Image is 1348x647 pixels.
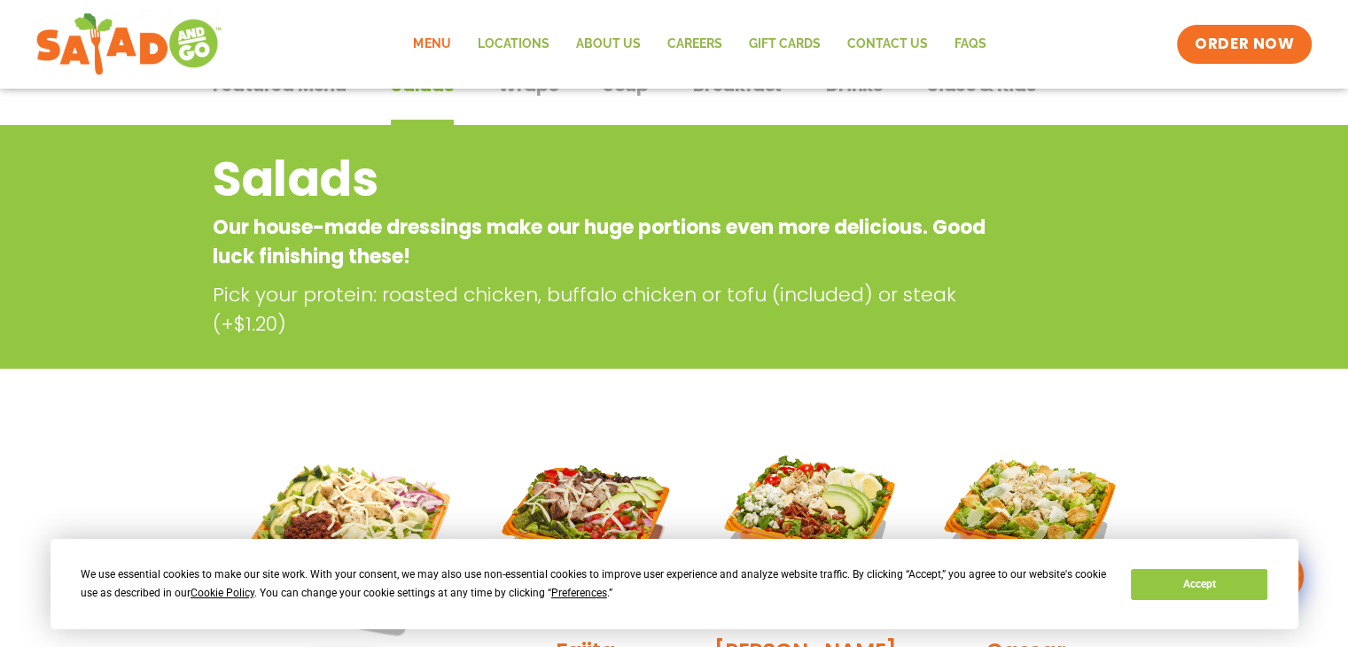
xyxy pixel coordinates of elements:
p: Our house-made dressings make our huge portions even more delicious. Good luck finishing these! [213,213,993,271]
img: Product photo for Caesar Salad [929,429,1122,622]
img: Product photo for Cobb Salad [709,429,902,622]
a: ORDER NOW [1177,25,1312,64]
div: Cookie Consent Prompt [51,539,1298,629]
a: GIFT CARDS [735,24,833,65]
a: Contact Us [833,24,940,65]
a: Locations [464,24,562,65]
p: Pick your protein: roasted chicken, buffalo chicken or tofu (included) or steak (+$1.20) [213,280,1001,339]
a: Careers [653,24,735,65]
img: Product photo for Fajita Salad [488,429,682,622]
nav: Menu [400,24,999,65]
h2: Salads [213,144,993,215]
a: FAQs [940,24,999,65]
span: ORDER NOW [1195,34,1294,55]
span: Cookie Policy [191,587,254,599]
a: Menu [400,24,464,65]
div: Tabbed content [213,66,1136,126]
a: About Us [562,24,653,65]
button: Accept [1131,569,1267,600]
div: We use essential cookies to make our site work. With your consent, we may also use non-essential ... [81,565,1110,603]
img: new-SAG-logo-768×292 [35,9,222,80]
span: Preferences [551,587,607,599]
